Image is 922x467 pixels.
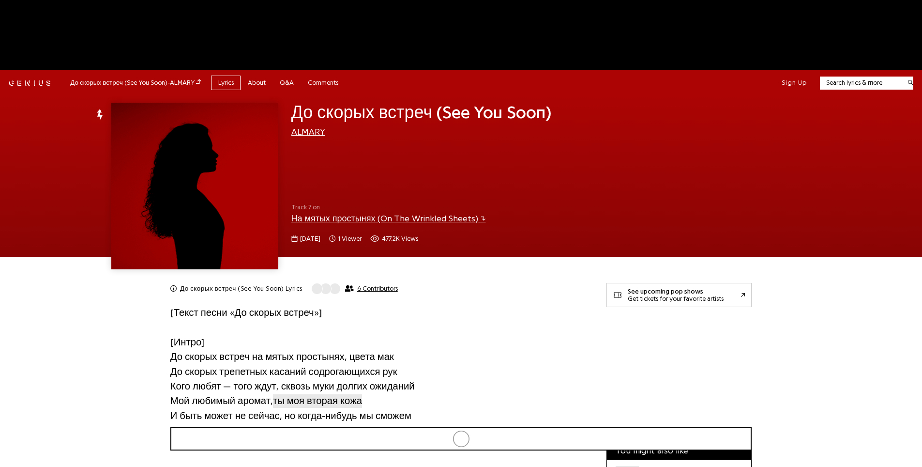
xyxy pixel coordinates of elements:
h2: До скорых встреч (See You Soon) Lyrics [180,284,302,293]
span: 477.2K views [382,234,418,244]
span: Track 7 on [291,202,594,212]
div: See upcoming pop shows [628,288,724,295]
span: 1 viewer [338,234,362,244]
button: Sign Up [782,78,807,87]
a: Q&A [272,76,301,91]
a: ты моя вторая кожа [273,393,362,408]
span: ты моя вторая кожа [273,394,362,408]
span: 6 Contributors [357,285,398,293]
a: На мятых простынях (On The Wrinkled Sheets) [291,214,486,223]
a: ALMARY [291,127,325,136]
span: [DATE] [300,234,320,244]
div: Get tickets for your favorite artists [628,295,724,302]
span: 1 viewer [329,234,362,244]
div: До скорых встреч (See You Soon) - ALMARY [70,78,201,88]
input: Search lyrics & more [820,78,902,88]
a: See upcoming pop showsGet tickets for your favorite artists [606,283,752,307]
a: Lyrics [211,76,241,91]
a: Comments [301,76,345,91]
span: До скорых встреч (See You Soon) [291,104,552,121]
button: 6 Contributors [311,283,398,295]
img: Cover art for До скорых встреч (See You Soon) by ALMARY [111,103,278,269]
a: About [241,76,272,91]
span: 477,227 views [370,234,418,244]
iframe: Primis Frame [606,111,607,112]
